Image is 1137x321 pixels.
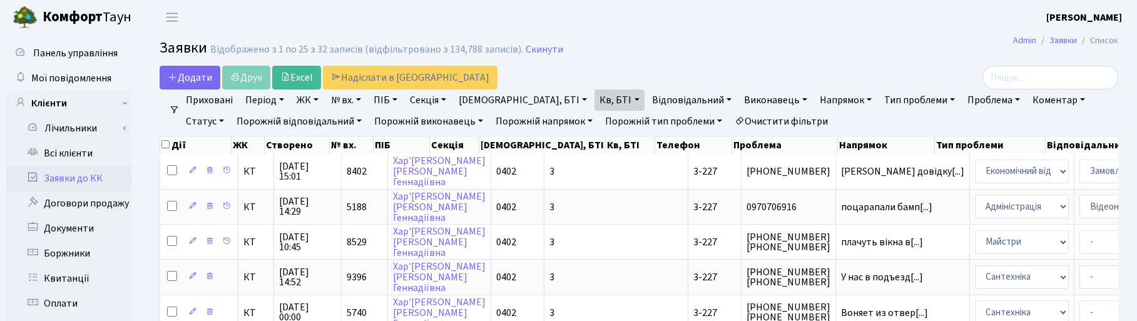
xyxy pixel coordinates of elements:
[1027,89,1090,111] a: Коментар
[243,202,268,212] span: КТ
[292,89,324,111] a: ЖК
[279,161,336,181] span: [DATE] 15:01
[496,235,516,249] span: 0402
[549,306,554,320] span: 3
[160,66,220,89] a: Додати
[600,111,727,132] a: Порожній тип проблеми
[496,165,516,178] span: 0402
[739,89,812,111] a: Виконавець
[496,306,516,320] span: 0402
[549,200,554,214] span: 3
[1013,34,1036,47] a: Admin
[526,44,563,56] a: Скинути
[156,7,188,28] button: Переключити навігацію
[6,241,131,266] a: Боржники
[160,136,232,154] th: Дії
[6,216,131,241] a: Документи
[6,66,131,91] a: Мої повідомлення
[815,89,877,111] a: Напрямок
[374,136,430,154] th: ПІБ
[1077,34,1118,48] li: Список
[732,136,838,154] th: Проблема
[747,232,830,252] span: [PHONE_NUMBER] [PHONE_NUMBER]
[479,136,606,154] th: [DEMOGRAPHIC_DATA], БТІ
[232,111,367,132] a: Порожній відповідальний
[279,232,336,252] span: [DATE] 10:45
[594,89,644,111] a: Кв, БТІ
[655,136,732,154] th: Телефон
[693,235,717,249] span: 3-227
[491,111,598,132] a: Порожній напрямок
[454,89,592,111] a: [DEMOGRAPHIC_DATA], БТІ
[160,37,207,59] span: Заявки
[496,270,516,284] span: 0402
[393,190,486,225] a: Хар'[PERSON_NAME][PERSON_NAME]Геннадіївна
[33,46,118,60] span: Панель управління
[606,136,655,154] th: Кв, БТІ
[838,136,936,154] th: Напрямок
[962,89,1025,111] a: Проблема
[841,200,932,214] span: поцарапали бамп[...]
[841,306,928,320] span: Воняет из отвер[...]
[693,165,717,178] span: 3-227
[430,136,479,154] th: Секція
[841,270,923,284] span: У нас в подъезд[...]
[240,89,289,111] a: Період
[243,237,268,247] span: КТ
[210,44,523,56] div: Відображено з 1 по 25 з 32 записів (відфільтровано з 134,788 записів).
[1046,11,1122,24] b: [PERSON_NAME]
[6,266,131,291] a: Квитанції
[347,306,367,320] span: 5740
[14,116,131,141] a: Лічильники
[347,200,367,214] span: 5188
[982,66,1118,89] input: Пошук...
[393,225,486,260] a: Хар'[PERSON_NAME][PERSON_NAME]Геннадіївна
[879,89,960,111] a: Тип проблеми
[405,89,451,111] a: Секція
[6,166,131,191] a: Заявки до КК
[693,306,717,320] span: 3-227
[549,270,554,284] span: 3
[31,71,111,85] span: Мої повідомлення
[6,291,131,316] a: Оплати
[279,196,336,217] span: [DATE] 14:29
[232,136,265,154] th: ЖК
[393,260,486,295] a: Хар'[PERSON_NAME][PERSON_NAME]Геннадіївна
[6,141,131,166] a: Всі клієнти
[935,136,1046,154] th: Тип проблеми
[181,111,229,132] a: Статус
[6,41,131,66] a: Панель управління
[549,235,554,249] span: 3
[168,71,212,84] span: Додати
[730,111,833,132] a: Очистити фільтри
[43,7,103,27] b: Комфорт
[181,89,238,111] a: Приховані
[6,91,131,116] a: Клієнти
[693,270,717,284] span: 3-227
[841,235,923,249] span: плачуть вікна в[...]
[549,165,554,178] span: 3
[747,202,830,212] span: 0970706916
[243,272,268,282] span: КТ
[347,235,367,249] span: 8529
[347,165,367,178] span: 8402
[841,165,964,178] span: [PERSON_NAME] довідку[...]
[693,200,717,214] span: 3-227
[647,89,737,111] a: Відповідальний
[330,136,374,154] th: № вх.
[994,28,1137,54] nav: breadcrumb
[347,270,367,284] span: 9396
[265,136,330,154] th: Створено
[747,267,830,287] span: [PHONE_NUMBER] [PHONE_NUMBER]
[326,89,366,111] a: № вх.
[13,5,38,30] img: logo.png
[496,200,516,214] span: 0402
[243,166,268,176] span: КТ
[43,7,131,28] span: Таун
[279,267,336,287] span: [DATE] 14:52
[6,191,131,216] a: Договори продажу
[243,308,268,318] span: КТ
[1049,34,1077,47] a: Заявки
[272,66,321,89] a: Excel
[369,89,402,111] a: ПІБ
